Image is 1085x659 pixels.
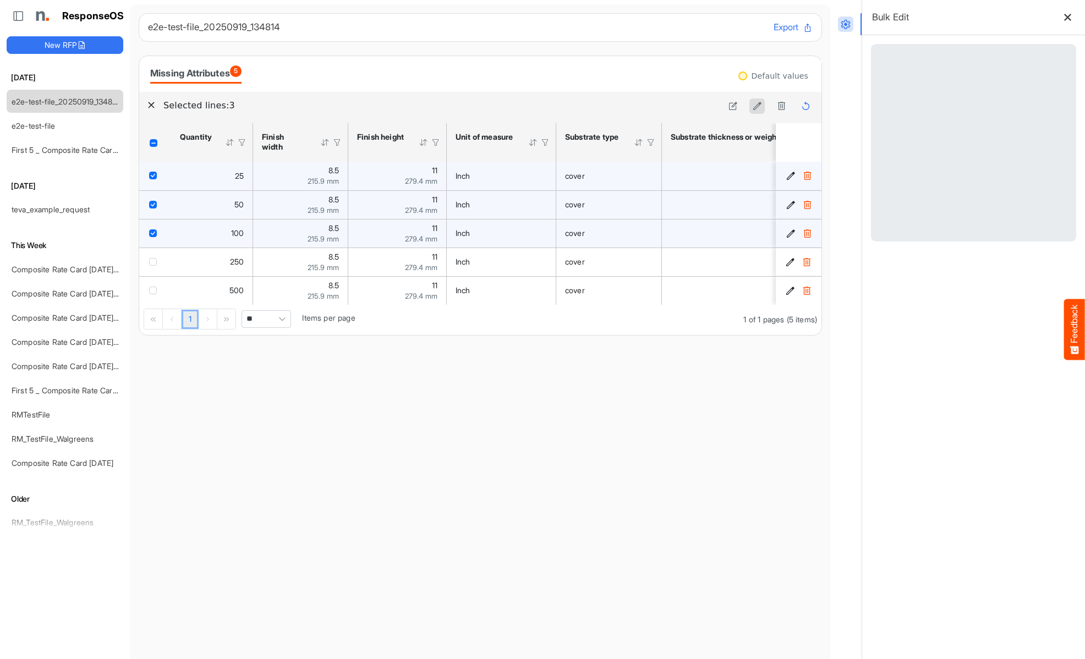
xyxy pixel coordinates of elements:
td: 8.5 is template cell Column Header httpsnorthellcomontologiesmapping-rulesmeasurementhasfinishsiz... [253,219,348,248]
span: 8.5 [328,252,339,261]
div: Filter Icon [332,138,342,147]
div: Finish width [262,132,306,152]
span: 11 [432,223,437,233]
span: 100 [231,228,244,238]
span: Inch [456,257,470,266]
div: Loading... [871,44,1076,241]
span: 8.5 [328,223,339,233]
td: 8.5 is template cell Column Header httpsnorthellcomontologiesmapping-rulesmeasurementhasfinishsiz... [253,248,348,276]
h6: [DATE] [7,180,123,192]
span: 279.4 mm [405,292,437,300]
div: Missing Attributes [150,65,242,81]
td: 80 is template cell Column Header httpsnorthellcomontologiesmapping-rulesmaterialhasmaterialthick... [662,190,825,219]
td: checkbox [139,162,171,190]
button: Delete [802,199,813,210]
th: Header checkbox [139,123,171,162]
span: Inch [456,228,470,238]
td: Inch is template cell Column Header httpsnorthellcomontologiesmapping-rulesmeasurementhasunitofme... [447,248,556,276]
button: Edit [785,171,796,182]
span: 250 [230,257,244,266]
button: New RFP [7,36,123,54]
span: 1 of 1 pages [743,315,784,324]
td: 80 is template cell Column Header httpsnorthellcomontologiesmapping-rulesmaterialhasmaterialthick... [662,248,825,276]
td: cover is template cell Column Header httpsnorthellcomontologiesmapping-rulesmaterialhassubstratem... [556,219,662,248]
span: Inch [456,285,470,295]
td: 11 is template cell Column Header httpsnorthellcomontologiesmapping-rulesmeasurementhasfinishsize... [348,276,447,305]
a: e2e-test-file [12,121,55,130]
td: 8.5 is template cell Column Header httpsnorthellcomontologiesmapping-rulesmeasurementhasfinishsiz... [253,162,348,190]
td: a10a7d47-318f-4537-82cf-e3ebd3d45114 is template cell Column Header [776,248,824,276]
span: 215.9 mm [308,263,339,272]
img: Northell [30,5,52,27]
button: Edit [785,228,796,239]
td: 11 is template cell Column Header httpsnorthellcomontologiesmapping-rulesmeasurementhasfinishsize... [348,190,447,219]
h6: This Week [7,239,123,251]
span: 11 [432,252,437,261]
button: Delete [802,171,813,182]
a: Composite Rate Card [DATE]_smaller [12,265,142,274]
button: Delete [802,228,813,239]
button: Delete [801,285,812,296]
td: cover is template cell Column Header httpsnorthellcomontologiesmapping-rulesmaterialhassubstratem... [556,162,662,190]
button: Feedback [1064,299,1085,360]
td: cover is template cell Column Header httpsnorthellcomontologiesmapping-rulesmaterialhassubstratem... [556,190,662,219]
td: Inch is template cell Column Header httpsnorthellcomontologiesmapping-rulesmeasurementhasunitofme... [447,190,556,219]
div: Go to previous page [163,309,182,329]
span: 500 [229,285,244,295]
div: Filter Icon [646,138,656,147]
a: RM_TestFile_Walgreens [12,434,94,443]
span: 279.4 mm [405,234,437,243]
td: checkbox [139,248,171,276]
span: cover [565,257,585,266]
td: 1c562f07-5d2f-40e1-95ff-804c4e7aa9bd is template cell Column Header [776,162,824,190]
td: da7d7ba4-adec-420d-8b92-1111cd34b5d7 is template cell Column Header [776,219,824,248]
a: First 5 _ Composite Rate Card [DATE] [12,386,144,395]
a: teva_example_request [12,205,90,214]
button: Edit [785,256,796,267]
div: Go to last page [217,309,235,329]
a: Page 1 of 1 Pages [182,310,199,329]
td: 500 is template cell Column Header httpsnorthellcomontologiesmapping-rulesorderhasquantity [171,276,253,305]
h6: Selected lines: 3 [163,98,717,113]
span: 279.4 mm [405,177,437,185]
a: RMTestFile [12,410,51,419]
a: e2e-test-file_20250919_134814 [12,97,120,106]
td: Inch is template cell Column Header httpsnorthellcomontologiesmapping-rulesmeasurementhasunitofme... [447,276,556,305]
td: checkbox [139,219,171,248]
h6: e2e-test-file_20250919_134814 [148,23,765,32]
span: cover [565,228,585,238]
span: 215.9 mm [308,177,339,185]
button: Edit [785,199,796,210]
span: 50 [234,200,244,209]
div: Finish height [357,132,404,142]
a: Composite Rate Card [DATE]_smaller [12,361,142,371]
span: 8.5 [328,166,339,175]
button: Edit [785,285,796,296]
span: cover [565,200,585,209]
span: 11 [432,166,437,175]
td: 80 is template cell Column Header httpsnorthellcomontologiesmapping-rulesmaterialhasmaterialthick... [662,219,825,248]
td: Inch is template cell Column Header httpsnorthellcomontologiesmapping-rulesmeasurementhasunitofme... [447,162,556,190]
div: Substrate type [565,132,620,142]
button: Delete [801,256,812,267]
td: 8.5 is template cell Column Header httpsnorthellcomontologiesmapping-rulesmeasurementhasfinishsiz... [253,190,348,219]
span: (5 items) [787,315,817,324]
span: 8.5 [328,195,339,204]
td: 80 is template cell Column Header httpsnorthellcomontologiesmapping-rulesmaterialhasmaterialthick... [662,162,825,190]
div: Substrate thickness or weight [671,132,783,142]
td: cover is template cell Column Header httpsnorthellcomontologiesmapping-rulesmaterialhassubstratem... [556,276,662,305]
button: Export [774,20,813,35]
td: 250 is template cell Column Header httpsnorthellcomontologiesmapping-rulesorderhasquantity [171,248,253,276]
td: dd408763-ac71-48e2-8b59-b0adf93e5d10 is template cell Column Header [776,276,824,305]
span: cover [565,285,585,295]
a: Composite Rate Card [DATE] [12,458,113,468]
td: 80 is template cell Column Header httpsnorthellcomontologiesmapping-rulesmaterialhasmaterialthick... [662,276,825,305]
span: 215.9 mm [308,292,339,300]
a: Composite Rate Card [DATE]_smaller [12,337,142,347]
div: Default values [752,72,808,80]
td: checkbox [139,190,171,219]
h6: Bulk Edit [872,9,909,25]
span: cover [565,171,585,180]
td: 11 is template cell Column Header httpsnorthellcomontologiesmapping-rulesmeasurementhasfinishsize... [348,162,447,190]
td: 11 is template cell Column Header httpsnorthellcomontologiesmapping-rulesmeasurementhasfinishsize... [348,219,447,248]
